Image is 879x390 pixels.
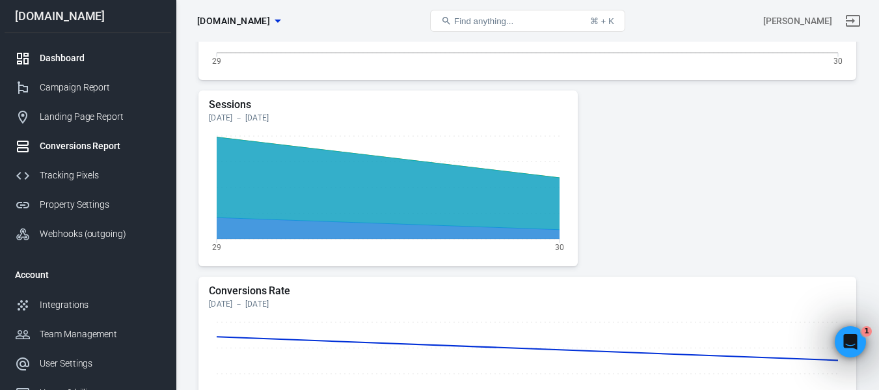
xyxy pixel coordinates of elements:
div: Property Settings [40,198,161,212]
div: [DOMAIN_NAME] [5,10,171,22]
button: [DOMAIN_NAME] [192,9,286,33]
div: [DATE] － [DATE] [209,299,846,309]
a: Sign out [837,5,869,36]
div: Webhooks (outgoing) [40,227,161,241]
iframe: Intercom live chat [835,326,866,357]
tspan: 29 [212,242,221,251]
a: User Settings [5,349,171,378]
div: Account id: C21CTY1k [763,14,832,28]
a: Integrations [5,290,171,320]
h5: Sessions [209,98,567,111]
a: Campaign Report [5,73,171,102]
span: taniatheherbalist.com [197,13,270,29]
div: ⌘ + K [590,16,614,26]
div: Campaign Report [40,81,161,94]
div: Landing Page Report [40,110,161,124]
a: Webhooks (outgoing) [5,219,171,249]
div: Dashboard [40,51,161,65]
button: Find anything...⌘ + K [430,10,625,32]
div: User Settings [40,357,161,370]
tspan: 29 [212,56,221,65]
a: Landing Page Report [5,102,171,132]
div: Conversions Report [40,139,161,153]
li: Account [5,259,171,290]
div: Integrations [40,298,161,312]
a: Dashboard [5,44,171,73]
span: Find anything... [454,16,513,26]
a: Team Management [5,320,171,349]
h5: Conversions Rate [209,285,846,298]
div: Team Management [40,327,161,341]
tspan: 30 [555,242,564,251]
a: Conversions Report [5,132,171,161]
a: Tracking Pixels [5,161,171,190]
tspan: 30 [833,56,843,65]
div: [DATE] － [DATE] [209,113,567,123]
span: 1 [861,326,872,337]
a: Property Settings [5,190,171,219]
div: Tracking Pixels [40,169,161,182]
